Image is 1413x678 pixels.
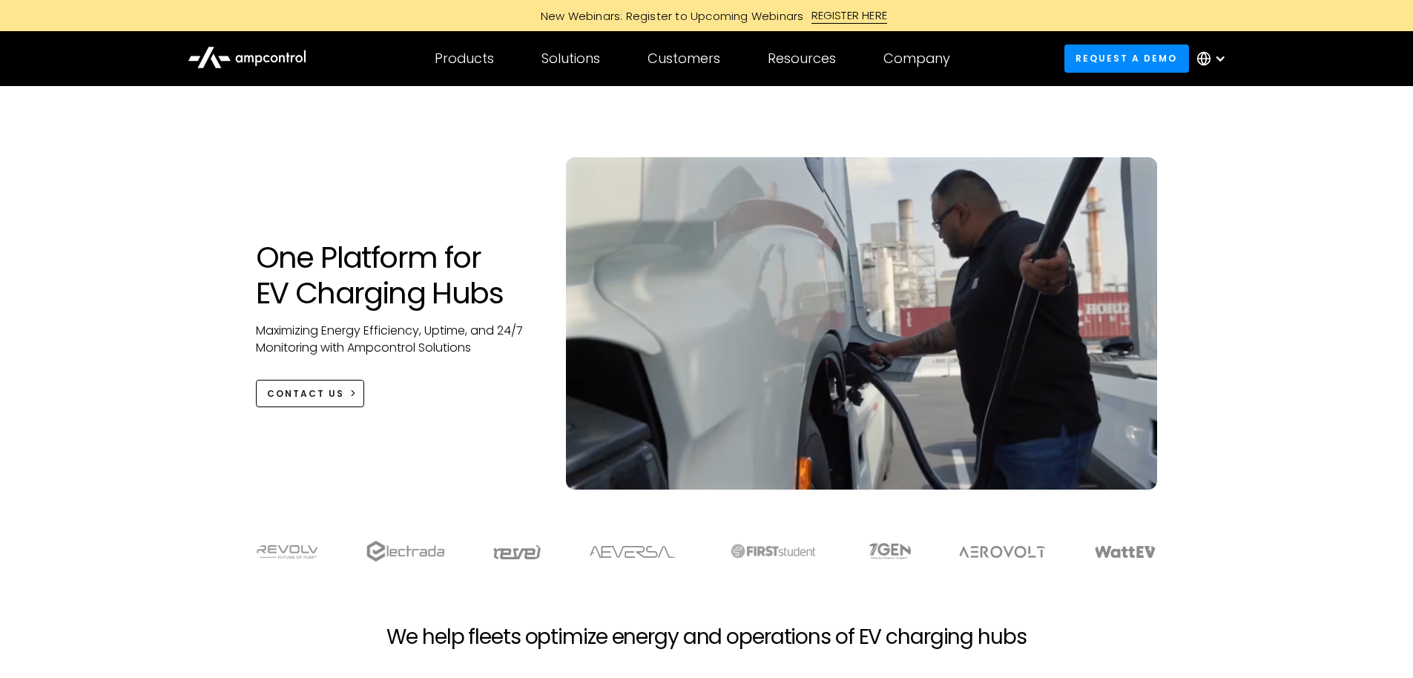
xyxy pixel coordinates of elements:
[541,50,600,67] div: Solutions
[256,323,537,356] p: Maximizing Energy Efficiency, Uptime, and 24/7 Monitoring with Ampcontrol Solutions
[648,50,720,67] div: Customers
[256,240,537,311] h1: One Platform for EV Charging Hubs
[768,50,836,67] div: Resources
[373,7,1041,24] a: New Webinars: Register to Upcoming WebinarsREGISTER HERE
[386,625,1026,650] h2: We help fleets optimize energy and operations of EV charging hubs
[435,50,494,67] div: Products
[526,8,811,24] div: New Webinars: Register to Upcoming Webinars
[883,50,950,67] div: Company
[958,546,1047,558] img: Aerovolt Logo
[1094,546,1156,558] img: WattEV logo
[256,380,365,407] a: CONTACT US
[267,387,344,401] div: CONTACT US
[811,7,888,24] div: REGISTER HERE
[1064,45,1189,72] a: Request a demo
[366,541,444,562] img: electrada logo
